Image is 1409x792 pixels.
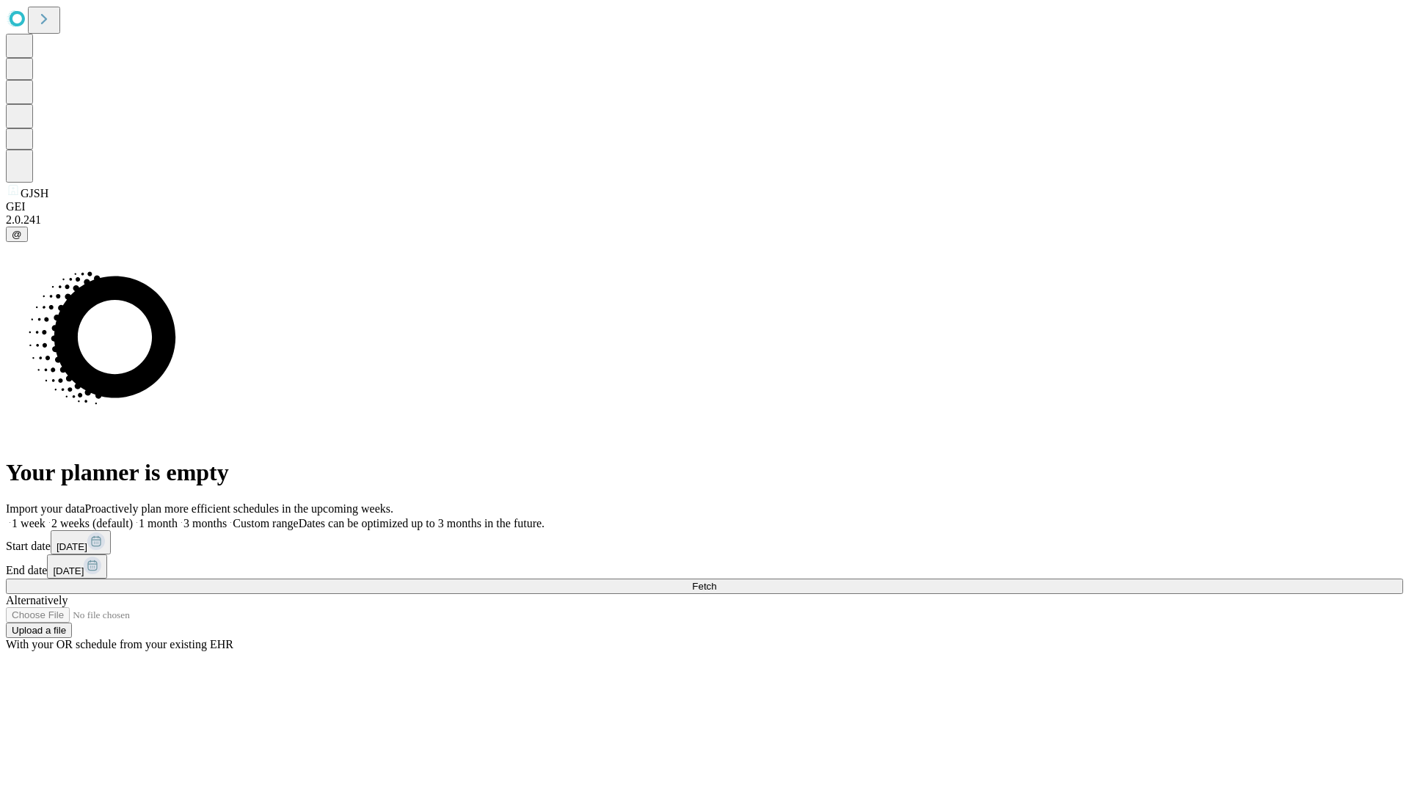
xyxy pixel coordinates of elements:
button: [DATE] [47,554,107,579]
span: With your OR schedule from your existing EHR [6,638,233,650]
span: Dates can be optimized up to 3 months in the future. [299,517,545,529]
span: [DATE] [53,565,84,576]
span: [DATE] [57,541,87,552]
span: Proactively plan more efficient schedules in the upcoming weeks. [85,502,393,515]
span: 3 months [183,517,227,529]
div: GEI [6,200,1403,213]
div: 2.0.241 [6,213,1403,227]
span: Import your data [6,502,85,515]
span: Alternatively [6,594,68,606]
div: Start date [6,530,1403,554]
span: @ [12,229,22,240]
span: 1 week [12,517,45,529]
span: Custom range [233,517,298,529]
span: GJSH [21,187,48,199]
button: Fetch [6,579,1403,594]
button: Upload a file [6,623,72,638]
span: 1 month [139,517,178,529]
h1: Your planner is empty [6,459,1403,486]
div: End date [6,554,1403,579]
button: @ [6,227,28,242]
button: [DATE] [51,530,111,554]
span: Fetch [692,581,716,592]
span: 2 weeks (default) [51,517,133,529]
